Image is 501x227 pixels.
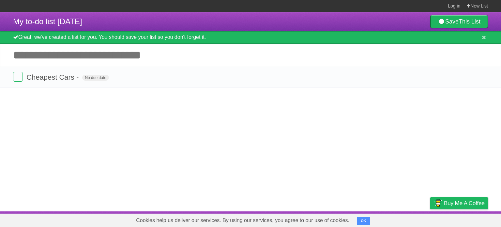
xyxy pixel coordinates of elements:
span: Buy me a coffee [444,198,485,209]
label: Done [13,72,23,82]
span: Cheapest Cars - [26,73,80,81]
a: Terms [400,213,414,225]
a: Privacy [422,213,439,225]
a: Buy me a coffee [430,197,488,209]
a: Developers [365,213,391,225]
b: This List [459,18,480,25]
a: Suggest a feature [447,213,488,225]
span: My to-do list [DATE] [13,17,82,26]
span: No due date [82,75,109,81]
a: SaveThis List [430,15,488,28]
a: About [343,213,357,225]
img: Buy me a coffee [433,198,442,209]
button: OK [357,217,370,225]
span: Cookies help us deliver our services. By using our services, you agree to our use of cookies. [129,214,356,227]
